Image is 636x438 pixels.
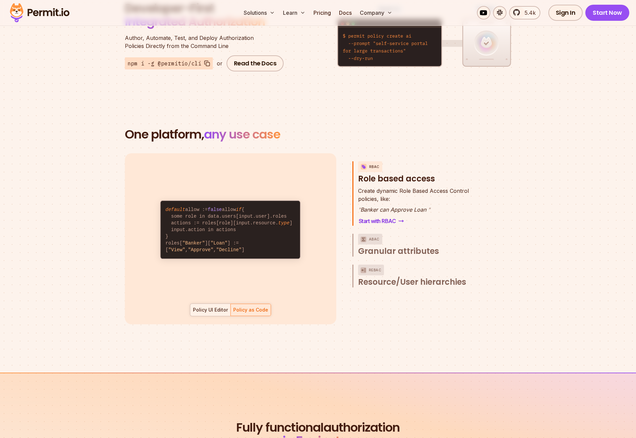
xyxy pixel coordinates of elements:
span: " [358,206,360,213]
span: default [165,207,185,212]
span: "Loan" [210,240,227,246]
p: Policies Directly from the Command Line [125,34,286,50]
span: Fully functional [236,421,324,434]
span: "Decline" [216,247,242,253]
span: "Banker" [182,240,205,246]
span: false [208,207,222,212]
span: "View" [168,247,185,253]
div: Policy UI Editor [193,307,228,313]
button: ABACGranular attributes [358,234,483,257]
button: Company [357,6,395,19]
button: npm i -g @permitio/cli [125,57,213,69]
span: " [428,206,430,213]
p: Banker can Approve Loan [358,206,469,214]
p: policies, like: [358,187,469,203]
a: 5.4k [509,6,540,19]
button: Learn [280,6,308,19]
span: 5.4k [521,9,536,17]
a: Sign In [548,5,583,21]
span: npm i -g @permitio/cli [128,59,201,67]
a: Read the Docs [227,55,284,71]
span: "Approve" [188,247,213,253]
code: allow := allow { some role in data.users[input.user].roles actions := roles[role][input.resource.... [161,201,300,259]
button: Solutions [241,6,278,19]
p: ABAC [369,234,380,244]
a: Start with RBAC [358,216,405,226]
span: any use case [204,126,280,143]
span: Create dynamic Role Based Access Control [358,187,469,195]
div: or [217,59,223,67]
span: type [278,220,290,226]
span: if [236,207,242,212]
span: Granular attributes [358,246,439,257]
span: Author, Automate, Test, and Deploy Authorization [125,34,286,42]
button: Policy UI Editor [190,304,231,316]
div: RBACRole based access [358,187,483,226]
p: ReBAC [369,265,382,275]
img: Permit logo [7,1,72,24]
a: Start Now [585,5,629,21]
a: Pricing [311,6,334,19]
span: Resource/User hierarchies [358,277,466,287]
h2: One platform, [125,128,511,141]
a: Docs [336,6,354,19]
button: ReBACResource/User hierarchies [358,265,483,287]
